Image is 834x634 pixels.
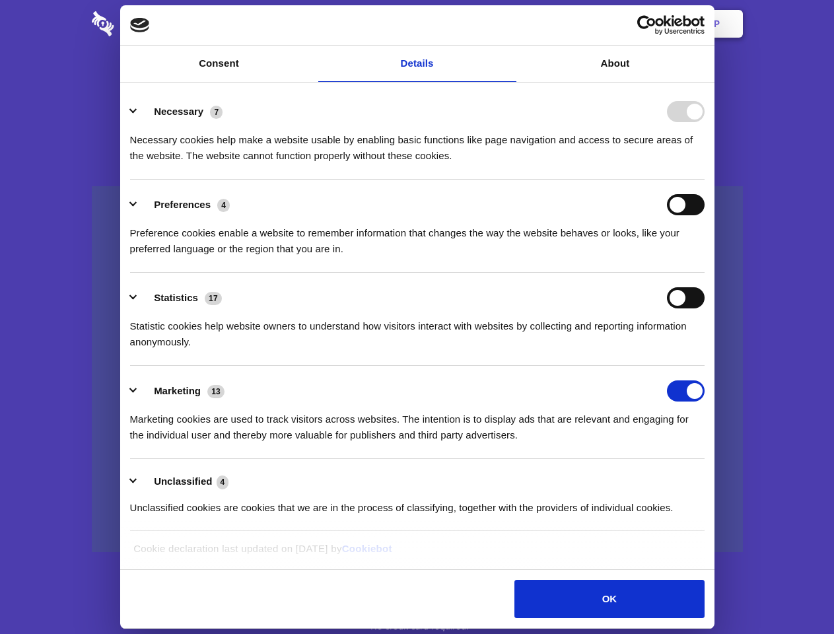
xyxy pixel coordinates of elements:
a: Usercentrics Cookiebot - opens in a new window [589,15,705,35]
h4: Auto-redaction of sensitive data, encrypted data sharing and self-destructing private chats. Shar... [92,120,743,164]
label: Marketing [154,385,201,396]
label: Statistics [154,292,198,303]
button: Marketing (13) [130,380,233,402]
span: 13 [207,385,225,398]
button: Preferences (4) [130,194,238,215]
iframe: Drift Widget Chat Controller [768,568,818,618]
div: Necessary cookies help make a website usable by enabling basic functions like page navigation and... [130,122,705,164]
a: Wistia video thumbnail [92,186,743,553]
a: Contact [536,3,596,44]
span: 17 [205,292,222,305]
button: Necessary (7) [130,101,231,122]
button: Unclassified (4) [130,474,237,490]
div: Cookie declaration last updated on [DATE] by [123,541,711,567]
button: Statistics (17) [130,287,230,308]
button: OK [514,580,704,618]
a: Pricing [388,3,445,44]
span: 4 [217,475,229,489]
div: Unclassified cookies are cookies that we are in the process of classifying, together with the pro... [130,490,705,516]
a: Details [318,46,516,82]
h1: Eliminate Slack Data Loss. [92,59,743,107]
img: logo-wordmark-white-trans-d4663122ce5f474addd5e946df7df03e33cb6a1c49d2221995e7729f52c070b2.svg [92,11,205,36]
div: Preference cookies enable a website to remember information that changes the way the website beha... [130,215,705,257]
a: Cookiebot [342,543,392,554]
label: Preferences [154,199,211,210]
span: 4 [217,199,230,212]
span: 7 [210,106,223,119]
a: Consent [120,46,318,82]
div: Statistic cookies help website owners to understand how visitors interact with websites by collec... [130,308,705,350]
img: logo [130,18,150,32]
div: Marketing cookies are used to track visitors across websites. The intention is to display ads tha... [130,402,705,443]
label: Necessary [154,106,203,117]
a: About [516,46,714,82]
a: Login [599,3,656,44]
